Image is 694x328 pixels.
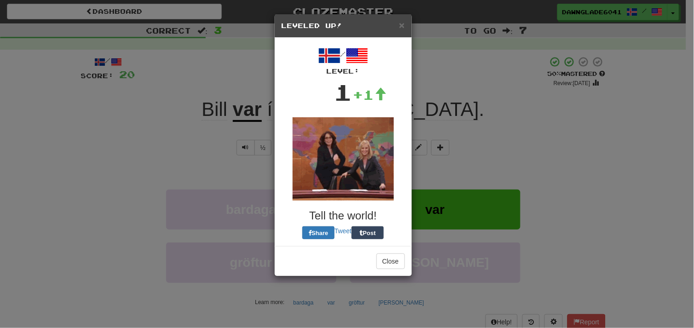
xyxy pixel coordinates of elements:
[352,226,384,239] button: Post
[376,253,405,269] button: Close
[282,21,405,30] h5: Leveled Up!
[335,227,352,235] a: Tweet
[282,210,405,222] h3: Tell the world!
[293,117,394,201] img: tina-fey-e26f0ac03c4892f6ddeb7d1003ac1ab6e81ce7d97c2ff70d0ee9401e69e3face.gif
[302,226,335,239] button: Share
[282,67,405,76] div: Level:
[353,86,387,104] div: +1
[282,45,405,76] div: /
[334,76,353,108] div: 1
[399,20,405,30] button: Close
[399,20,405,30] span: ×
